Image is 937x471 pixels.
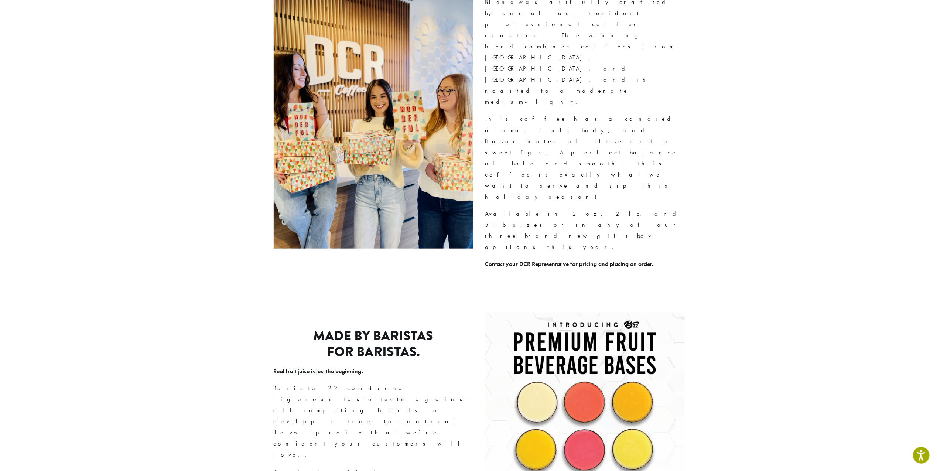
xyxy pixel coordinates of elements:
p: This coffee has a candied aroma, full body, and flavor notes of clove and a sweet figs. A perfect... [485,113,685,202]
strong: Contact your DCR Representative for pricing and placing an order. [485,260,653,268]
h2: Made by baristas for baristas. [274,328,473,360]
strong: Real fruit juice is just the beginning. [274,367,363,375]
p: Barista 22 conducted rigorous taste tests against all competing brands to develop a true-to-natur... [274,383,473,461]
p: Available in 12 oz, 2 lb, and 5 lb sizes or in any of our three brand new gift box options this y... [485,208,685,253]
